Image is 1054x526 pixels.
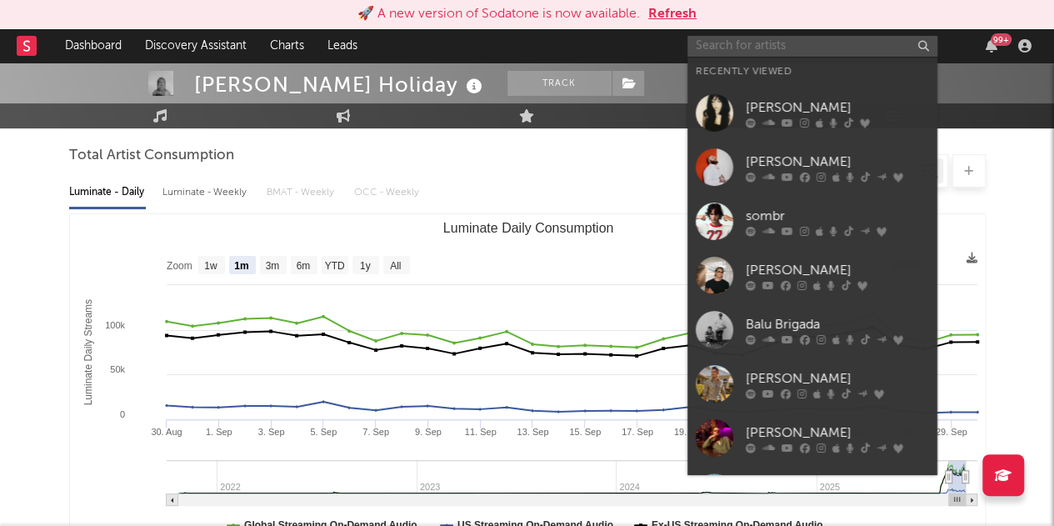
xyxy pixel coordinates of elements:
[357,4,640,24] div: 🚀 A new version of Sodatone is now available.
[265,260,279,272] text: 3m
[935,427,967,437] text: 29. Sep
[69,113,129,133] span: Music
[986,39,997,53] button: 99+
[687,194,937,248] a: sombr
[133,29,258,63] a: Discovery Assistant
[746,98,929,118] div: [PERSON_NAME]
[687,411,937,465] a: [PERSON_NAME]
[687,357,937,411] a: [PERSON_NAME]
[687,140,937,194] a: [PERSON_NAME]
[414,427,441,437] text: 9. Sep
[69,146,234,166] span: Total Artist Consumption
[69,178,146,207] div: Luminate - Daily
[696,62,929,82] div: Recently Viewed
[110,364,125,374] text: 50k
[687,86,937,140] a: [PERSON_NAME]
[362,427,389,437] text: 7. Sep
[746,314,929,334] div: Balu Brigada
[442,221,613,235] text: Luminate Daily Consumption
[517,427,548,437] text: 13. Sep
[746,206,929,226] div: sombr
[296,260,310,272] text: 6m
[119,409,124,419] text: 0
[167,260,192,272] text: Zoom
[648,4,697,24] button: Refresh
[687,303,937,357] a: Balu Brigada
[390,260,401,272] text: All
[991,33,1012,46] div: 99 +
[234,260,248,272] text: 1m
[687,465,937,519] a: Radio Free [PERSON_NAME]
[53,29,133,63] a: Dashboard
[569,427,601,437] text: 15. Sep
[105,320,125,330] text: 100k
[257,427,284,437] text: 3. Sep
[162,178,250,207] div: Luminate - Weekly
[151,427,182,437] text: 30. Aug
[258,29,316,63] a: Charts
[316,29,369,63] a: Leads
[746,368,929,388] div: [PERSON_NAME]
[687,248,937,303] a: [PERSON_NAME]
[507,71,612,96] button: Track
[622,427,653,437] text: 17. Sep
[746,152,929,172] div: [PERSON_NAME]
[464,427,496,437] text: 11. Sep
[746,260,929,280] div: [PERSON_NAME]
[310,427,337,437] text: 5. Sep
[82,299,93,405] text: Luminate Daily Streams
[204,260,217,272] text: 1w
[673,427,705,437] text: 19. Sep
[194,71,487,98] div: [PERSON_NAME] Holiday
[746,423,929,443] div: [PERSON_NAME]
[205,427,232,437] text: 1. Sep
[687,36,937,57] input: Search for artists
[324,260,344,272] text: YTD
[359,260,370,272] text: 1y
